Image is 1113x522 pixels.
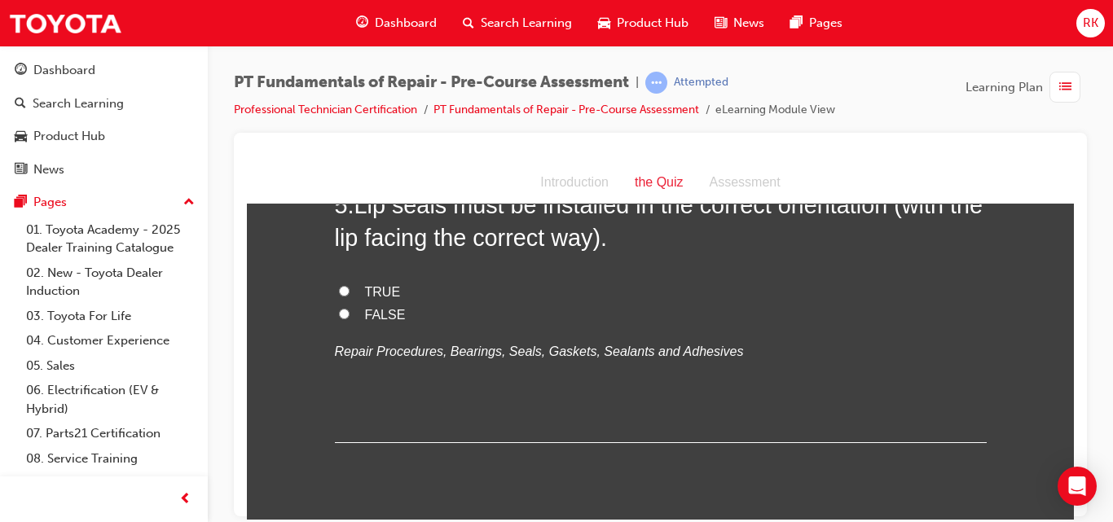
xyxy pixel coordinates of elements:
[463,13,474,33] span: search-icon
[20,421,201,446] a: 07. Parts21 Certification
[433,103,699,116] a: PT Fundamentals of Repair - Pre-Course Assessment
[88,182,497,196] em: Repair Procedures, Bearings, Seals, Gaskets, Sealants and Adhesives
[20,304,201,329] a: 03. Toyota For Life
[733,14,764,33] span: News
[481,14,572,33] span: Search Learning
[92,147,103,157] input: FALSE
[375,9,450,33] div: the Quiz
[450,7,585,40] a: search-iconSearch Learning
[790,13,803,33] span: pages-icon
[7,121,201,151] a: Product Hub
[88,27,740,93] h2: 5 .
[645,72,667,94] span: learningRecordVerb_ATTEMPT-icon
[179,489,191,510] span: prev-icon
[966,78,1043,97] span: Learning Plan
[33,160,64,179] div: News
[7,187,201,217] button: Pages
[20,217,201,261] a: 01. Toyota Academy - 2025 Dealer Training Catalogue
[20,261,201,304] a: 02. New - Toyota Dealer Induction
[33,94,124,113] div: Search Learning
[375,14,437,33] span: Dashboard
[183,192,195,213] span: up-icon
[715,13,727,33] span: news-icon
[356,13,368,33] span: guage-icon
[20,328,201,353] a: 04. Customer Experience
[7,155,201,185] a: News
[702,7,777,40] a: news-iconNews
[7,52,201,187] button: DashboardSearch LearningProduct HubNews
[15,195,27,210] span: pages-icon
[1058,467,1097,506] div: Open Intercom Messenger
[33,193,67,212] div: Pages
[674,75,728,90] div: Attempted
[33,61,95,80] div: Dashboard
[7,55,201,86] a: Dashboard
[598,13,610,33] span: car-icon
[450,9,547,33] div: Assessment
[636,73,639,92] span: |
[343,7,450,40] a: guage-iconDashboard
[118,146,159,160] span: FALSE
[809,14,842,33] span: Pages
[777,7,856,40] a: pages-iconPages
[280,9,375,33] div: Introduction
[617,14,688,33] span: Product Hub
[20,446,201,472] a: 08. Service Training
[715,101,835,120] li: eLearning Module View
[92,124,103,134] input: TRUE
[1059,77,1071,98] span: list-icon
[33,127,105,146] div: Product Hub
[15,64,27,78] span: guage-icon
[118,123,154,137] span: TRUE
[15,163,27,178] span: news-icon
[1076,9,1105,37] button: RK
[8,5,122,42] img: Trak
[15,129,27,144] span: car-icon
[7,89,201,119] a: Search Learning
[20,471,201,496] a: 09. Technical Training
[234,103,417,116] a: Professional Technician Certification
[234,73,629,92] span: PT Fundamentals of Repair - Pre-Course Assessment
[966,72,1087,103] button: Learning Plan
[585,7,702,40] a: car-iconProduct Hub
[15,97,26,112] span: search-icon
[20,353,201,379] a: 05. Sales
[1083,14,1098,33] span: RK
[20,378,201,421] a: 06. Electrification (EV & Hybrid)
